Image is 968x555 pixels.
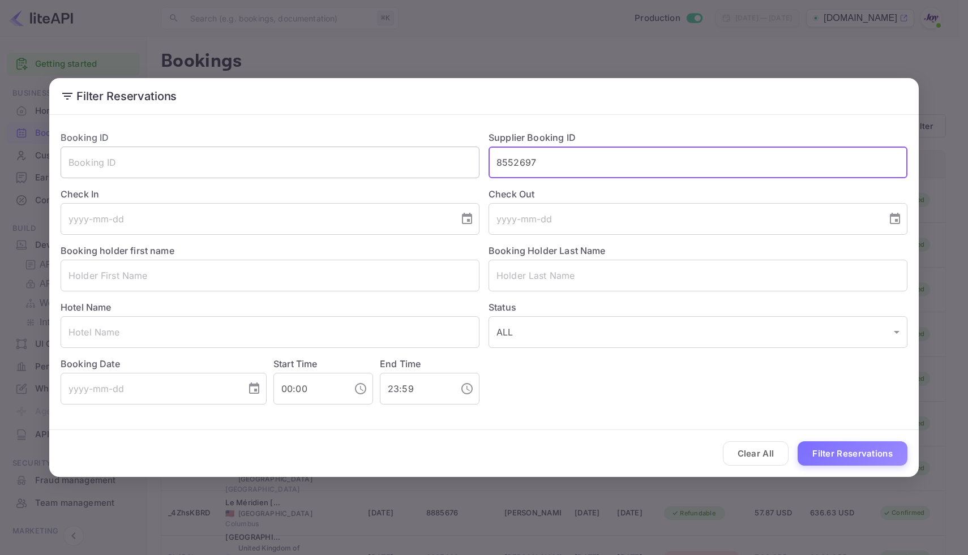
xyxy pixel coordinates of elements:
button: Filter Reservations [798,441,907,466]
input: Holder First Name [61,260,479,291]
input: Booking ID [61,147,479,178]
input: yyyy-mm-dd [489,203,879,235]
input: Hotel Name [61,316,479,348]
input: Supplier Booking ID [489,147,907,178]
label: Booking ID [61,132,109,143]
label: Check Out [489,187,907,201]
button: Choose time, selected time is 11:59 PM [456,377,478,400]
input: hh:mm [380,373,451,405]
button: Choose date [884,208,906,230]
button: Clear All [723,441,789,466]
label: End Time [380,358,421,369]
button: Choose date [243,377,265,400]
label: Booking Date [61,357,267,371]
label: Status [489,300,907,314]
label: Check In [61,187,479,201]
label: Start Time [273,358,318,369]
button: Choose time, selected time is 12:00 AM [349,377,372,400]
label: Supplier Booking ID [489,132,576,143]
label: Booking Holder Last Name [489,245,606,256]
label: Booking holder first name [61,245,174,256]
button: Choose date [456,208,478,230]
input: yyyy-mm-dd [61,203,451,235]
input: hh:mm [273,373,345,405]
div: ALL [489,316,907,348]
h2: Filter Reservations [49,78,919,114]
input: yyyy-mm-dd [61,373,238,405]
label: Hotel Name [61,302,112,313]
input: Holder Last Name [489,260,907,291]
